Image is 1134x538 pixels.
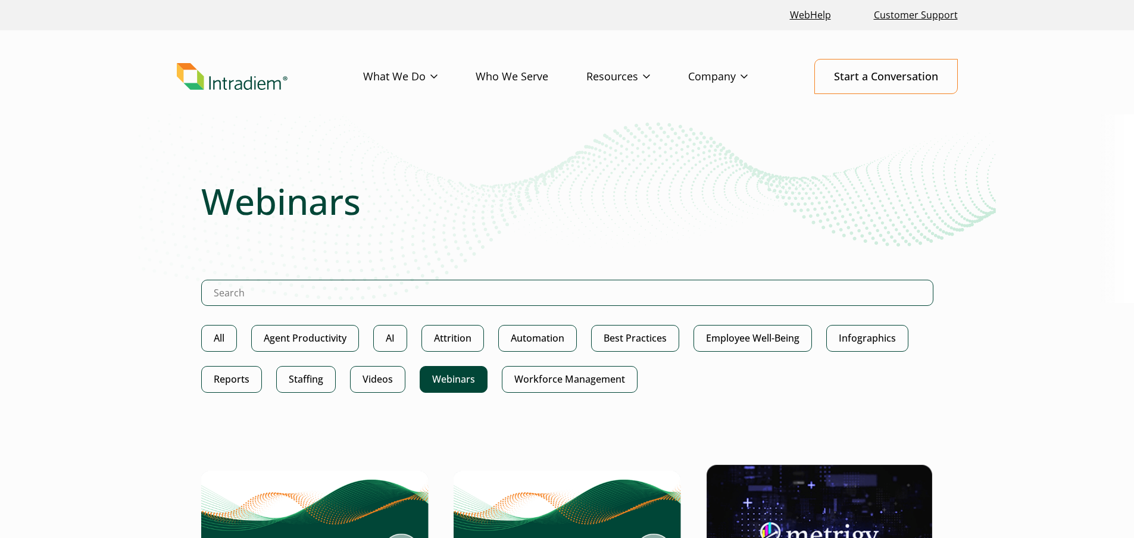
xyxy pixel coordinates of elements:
[201,280,933,325] form: Search Intradiem
[251,325,359,352] a: Agent Productivity
[785,2,836,28] a: Link opens in a new window
[201,325,237,352] a: All
[688,60,786,94] a: Company
[177,63,288,90] img: Intradiem
[814,59,958,94] a: Start a Conversation
[476,60,586,94] a: Who We Serve
[201,280,933,306] input: Search
[869,2,963,28] a: Customer Support
[498,325,577,352] a: Automation
[502,366,638,393] a: Workforce Management
[373,325,407,352] a: AI
[591,325,679,352] a: Best Practices
[350,366,405,393] a: Videos
[586,60,688,94] a: Resources
[177,63,363,90] a: Link to homepage of Intradiem
[826,325,908,352] a: Infographics
[201,180,933,223] h1: Webinars
[420,366,488,393] a: Webinars
[201,366,262,393] a: Reports
[276,366,336,393] a: Staffing
[693,325,812,352] a: Employee Well-Being
[421,325,484,352] a: Attrition
[363,60,476,94] a: What We Do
